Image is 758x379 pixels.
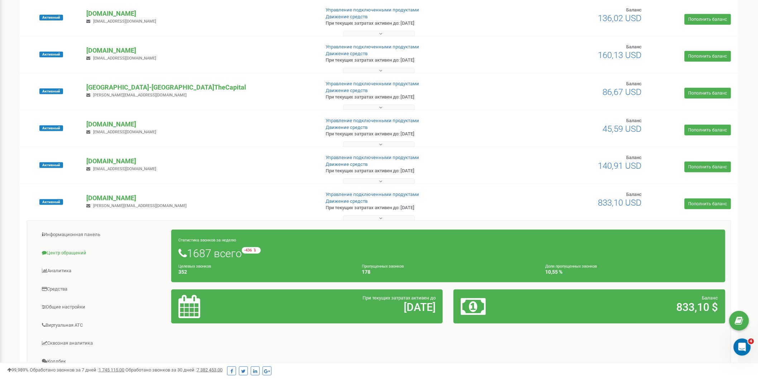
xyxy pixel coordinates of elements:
small: Пропущенных звонков [362,264,404,269]
a: Информационная панель [33,226,172,244]
span: [EMAIL_ADDRESS][DOMAIN_NAME] [93,19,156,24]
p: [DOMAIN_NAME] [86,193,314,203]
span: 4 [748,339,754,344]
a: Управление подключенными продуктами [326,155,419,160]
span: Баланс [627,44,642,49]
a: Движение средств [326,51,368,56]
p: [DOMAIN_NAME] [86,157,314,166]
span: При текущих затратах активен до [363,295,436,301]
h4: 178 [362,269,534,275]
span: Баланс [627,155,642,160]
span: Активный [39,88,63,94]
h2: [DATE] [268,301,436,313]
p: При текущих затратах активен до: [DATE] [326,131,494,138]
a: Управление подключенными продуктами [326,44,419,49]
a: Движение средств [326,88,368,93]
span: Активный [39,15,63,20]
span: Баланс [627,192,642,197]
p: [GEOGRAPHIC_DATA]-[GEOGRAPHIC_DATA]TheCapital [86,83,314,92]
a: Пополнить баланс [685,51,731,62]
a: Пополнить баланс [685,162,731,172]
a: Движение средств [326,125,368,130]
span: Баланс [627,118,642,123]
h2: 833,10 $ [550,301,718,313]
small: -436 [242,247,261,254]
a: Сквозная аналитика [33,335,172,352]
span: Баланс [702,295,718,301]
span: [EMAIL_ADDRESS][DOMAIN_NAME] [93,167,156,171]
h4: 352 [178,269,351,275]
span: Обработано звонков за 30 дней : [125,367,222,373]
span: Обработано звонков за 7 дней : [30,367,124,373]
span: 45,59 USD [603,124,642,134]
a: Управление подключенными продуктами [326,192,419,197]
span: [EMAIL_ADDRESS][DOMAIN_NAME] [93,130,156,134]
u: 7 382 453,00 [197,367,222,373]
span: [PERSON_NAME][EMAIL_ADDRESS][DOMAIN_NAME] [93,93,187,97]
p: При текущих затратах активен до: [DATE] [326,205,494,211]
iframe: Intercom live chat [734,339,751,356]
a: Виртуальная АТС [33,317,172,334]
span: Баланс [627,7,642,13]
small: Доля пропущенных звонков [546,264,597,269]
a: Пополнить баланс [685,88,731,99]
a: Средства [33,280,172,298]
p: При текущих затратах активен до: [DATE] [326,57,494,64]
span: 136,02 USD [598,13,642,23]
span: [EMAIL_ADDRESS][DOMAIN_NAME] [93,56,156,61]
span: 86,67 USD [603,87,642,97]
a: Управление подключенными продуктами [326,7,419,13]
p: [DOMAIN_NAME] [86,120,314,129]
span: Активный [39,199,63,205]
span: [PERSON_NAME][EMAIL_ADDRESS][DOMAIN_NAME] [93,203,187,208]
span: Активный [39,125,63,131]
span: Баланс [627,81,642,86]
a: Коллбек [33,353,172,370]
p: При текущих затратах активен до: [DATE] [326,20,494,27]
small: Статистика звонков за неделю [178,238,236,243]
h1: 1687 всего [178,247,718,259]
a: Движение средств [326,162,368,167]
span: 833,10 USD [598,198,642,208]
a: Управление подключенными продуктами [326,81,419,86]
a: Аналитика [33,262,172,280]
p: [DOMAIN_NAME] [86,9,314,18]
p: [DOMAIN_NAME] [86,46,314,55]
p: При текущих затратах активен до: [DATE] [326,94,494,101]
a: Управление подключенными продуктами [326,118,419,123]
p: При текущих затратах активен до: [DATE] [326,168,494,174]
span: 140,91 USD [598,161,642,171]
a: Движение средств [326,198,368,204]
span: Активный [39,52,63,57]
a: Пополнить баланс [685,198,731,209]
small: Целевых звонков [178,264,211,269]
span: 99,989% [7,367,29,373]
a: Центр обращений [33,244,172,262]
span: 160,13 USD [598,50,642,60]
a: Пополнить баланс [685,125,731,135]
u: 1 745 115,00 [99,367,124,373]
span: Активный [39,162,63,168]
h4: 10,55 % [546,269,718,275]
a: Движение средств [326,14,368,19]
a: Общие настройки [33,298,172,316]
a: Пополнить баланс [685,14,731,25]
